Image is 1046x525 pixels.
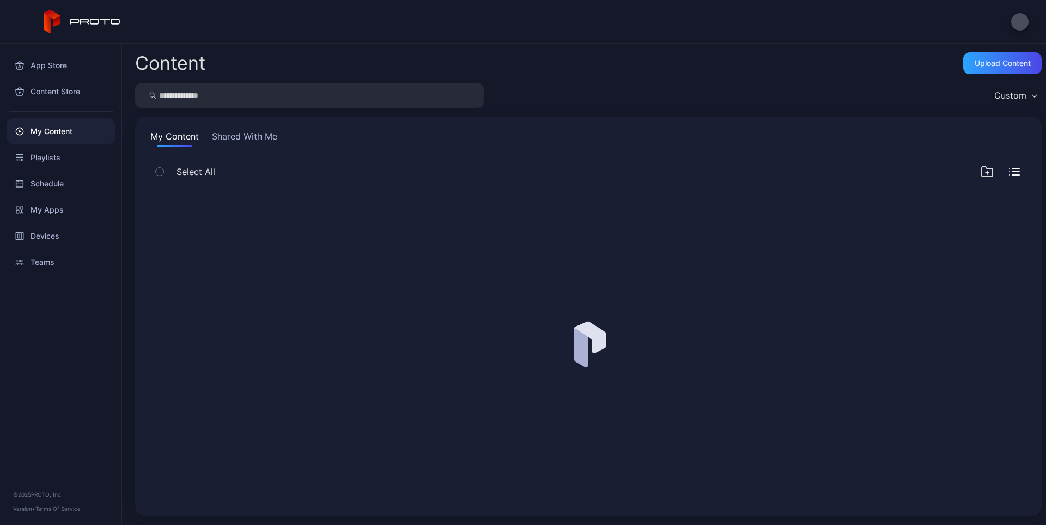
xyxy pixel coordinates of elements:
[989,83,1042,108] button: Custom
[148,130,201,147] button: My Content
[7,223,115,249] a: Devices
[13,490,108,499] div: © 2025 PROTO, Inc.
[7,171,115,197] a: Schedule
[7,144,115,171] a: Playlists
[963,52,1042,74] button: Upload Content
[7,249,115,275] a: Teams
[177,165,215,178] span: Select All
[994,90,1026,101] div: Custom
[35,505,81,512] a: Terms Of Service
[210,130,279,147] button: Shared With Me
[13,505,35,512] span: Version •
[135,54,205,73] div: Content
[7,79,115,105] a: Content Store
[7,197,115,223] a: My Apps
[7,52,115,79] a: App Store
[7,118,115,144] a: My Content
[975,59,1031,68] div: Upload Content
